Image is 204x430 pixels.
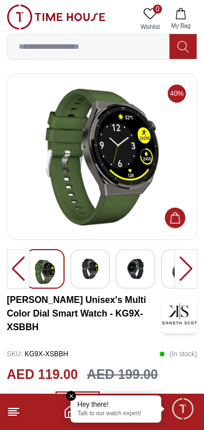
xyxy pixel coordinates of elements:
img: Kenneth Scott Unisex's Multi Color Dial Smart Watch - KG9X-XSBBH [162,294,197,334]
div: Hey there! [78,400,155,409]
p: ( In stock ) [159,345,197,362]
span: My Bag [167,22,195,30]
p: Talk to our watch expert! [78,410,155,418]
a: 0Wishlist [136,5,164,33]
img: Kenneth Scott Unisex Smart Multi Color Dial Watch - KG9X-XSBBD [80,259,100,279]
h2: AED 119.00 [7,365,78,385]
em: Close tooltip [66,391,76,401]
span: 40% [168,85,186,103]
span: 0 [153,5,162,14]
img: Kenneth Scott Unisex Smart Multi Color Dial Watch - KG9X-XSBBD [171,259,191,285]
button: Add to Cart [165,208,185,228]
img: Kenneth Scott Unisex Smart Multi Color Dial Watch - KG9X-XSBBD [125,259,146,279]
a: Home [63,405,77,419]
h3: [PERSON_NAME] Unisex's Multi Color Dial Smart Watch - KG9X-XSBBH [7,293,162,334]
div: Chat Widget [171,397,195,421]
p: KG9X-XSBBH [7,345,68,362]
img: Kenneth Scott Unisex Smart Multi Color Dial Watch - KG9X-XSBBD [16,83,188,230]
img: ... [7,5,105,29]
h3: AED 199.00 [87,365,158,385]
span: SKU : [7,350,23,358]
span: Wishlist [136,23,164,31]
button: My Bag [164,5,197,33]
img: Kenneth Scott Unisex Smart Multi Color Dial Watch - KG9X-XSBBD [35,259,55,285]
